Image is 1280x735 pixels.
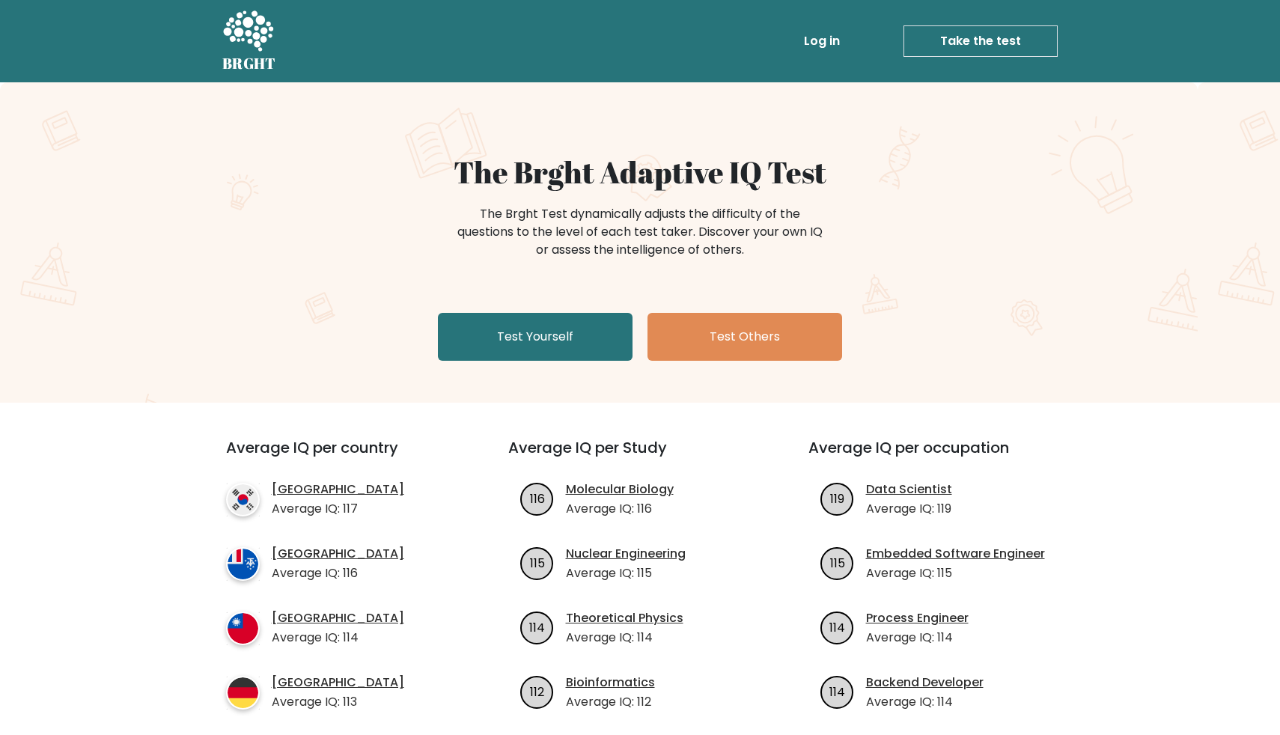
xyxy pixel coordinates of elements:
[530,683,544,700] text: 112
[566,500,674,518] p: Average IQ: 116
[272,500,404,518] p: Average IQ: 117
[566,564,686,582] p: Average IQ: 115
[866,609,969,627] a: Process Engineer
[222,6,276,76] a: BRGHT
[829,554,844,571] text: 115
[272,629,404,647] p: Average IQ: 114
[830,490,844,507] text: 119
[272,481,404,498] a: [GEOGRAPHIC_DATA]
[566,674,655,692] a: Bioinformatics
[222,55,276,73] h5: BRGHT
[226,547,260,581] img: country
[866,629,969,647] p: Average IQ: 114
[226,483,260,516] img: country
[866,500,952,518] p: Average IQ: 119
[508,439,772,475] h3: Average IQ per Study
[647,313,842,361] a: Test Others
[438,313,633,361] a: Test Yourself
[275,154,1005,190] h1: The Brght Adaptive IQ Test
[529,554,544,571] text: 115
[272,674,404,692] a: [GEOGRAPHIC_DATA]
[866,693,984,711] p: Average IQ: 114
[566,481,674,498] a: Molecular Biology
[529,618,545,635] text: 114
[808,439,1073,475] h3: Average IQ per occupation
[566,629,683,647] p: Average IQ: 114
[566,693,655,711] p: Average IQ: 112
[829,618,845,635] text: 114
[866,481,952,498] a: Data Scientist
[272,564,404,582] p: Average IQ: 116
[272,609,404,627] a: [GEOGRAPHIC_DATA]
[866,564,1045,582] p: Average IQ: 115
[529,490,544,507] text: 116
[566,545,686,563] a: Nuclear Engineering
[866,545,1045,563] a: Embedded Software Engineer
[226,676,260,710] img: country
[866,674,984,692] a: Backend Developer
[798,26,846,56] a: Log in
[453,205,827,259] div: The Brght Test dynamically adjusts the difficulty of the questions to the level of each test take...
[226,439,454,475] h3: Average IQ per country
[903,25,1058,57] a: Take the test
[829,683,845,700] text: 114
[272,545,404,563] a: [GEOGRAPHIC_DATA]
[226,612,260,645] img: country
[272,693,404,711] p: Average IQ: 113
[566,609,683,627] a: Theoretical Physics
